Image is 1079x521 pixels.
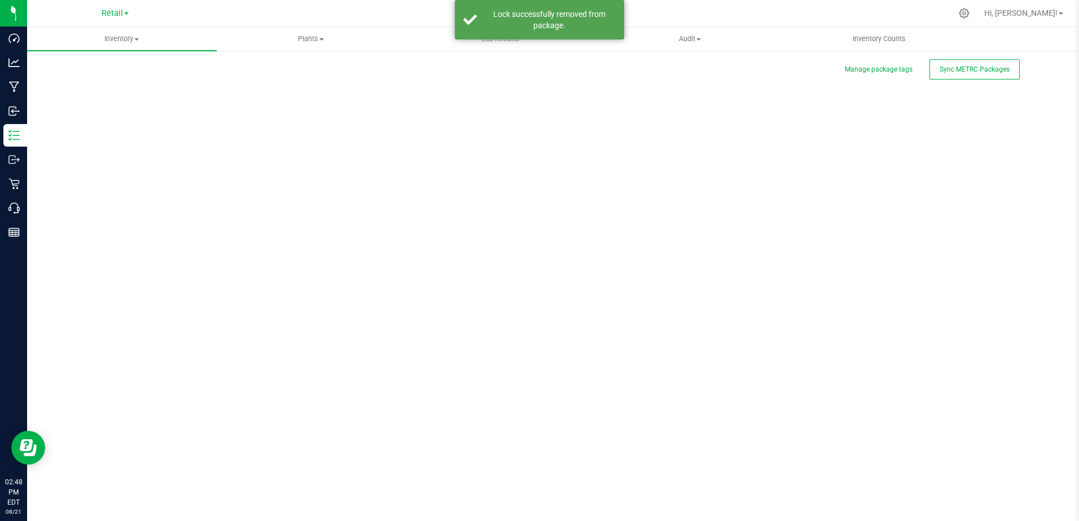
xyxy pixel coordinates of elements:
span: Inventory Counts [837,34,921,44]
div: Manage settings [957,8,971,19]
inline-svg: Dashboard [8,33,20,44]
iframe: Resource center [11,431,45,465]
span: Hi, [PERSON_NAME]! [984,8,1058,17]
p: 02:48 PM EDT [5,477,22,507]
inline-svg: Call Center [8,202,20,214]
span: Audit [596,34,784,44]
span: Retail [102,8,123,18]
inline-svg: Inbound [8,105,20,117]
span: Sync METRC Packages [940,65,1010,73]
a: Audit [595,27,785,51]
inline-svg: Inventory [8,130,20,141]
inline-svg: Reports [8,227,20,238]
span: Plants [217,34,406,44]
inline-svg: Outbound [8,154,20,165]
a: Plants [217,27,406,51]
button: Sync METRC Packages [929,59,1020,80]
span: Inventory [27,34,217,44]
a: Inventory [27,27,217,51]
inline-svg: Retail [8,178,20,189]
button: Manage package tags [845,65,913,74]
a: Lab Results [406,27,595,51]
p: 08/21 [5,507,22,516]
inline-svg: Analytics [8,57,20,68]
inline-svg: Manufacturing [8,81,20,92]
a: Inventory Counts [784,27,974,51]
div: Lock successfully removed from package. [483,8,616,31]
